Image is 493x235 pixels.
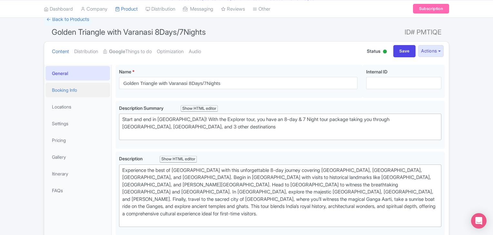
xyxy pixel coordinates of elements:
[109,48,125,55] strong: Google
[181,105,218,112] div: Show HTML editor
[52,27,206,37] span: Golden Triangle with Varanasi 8Days/7Nights
[405,26,441,39] span: ID# PMTIQE
[45,99,110,114] a: Locations
[418,45,444,57] button: Actions
[393,45,416,57] input: Save
[45,116,110,131] a: Settings
[45,150,110,164] a: Gallery
[45,66,110,80] a: General
[119,105,165,111] span: Description Summary
[160,156,197,163] div: Show HTML editor
[413,4,449,14] a: Subscription
[45,183,110,198] a: FAQs
[471,213,487,229] div: Open Intercom Messenger
[367,48,380,54] span: Status
[189,42,201,62] a: Audio
[366,69,387,74] span: Internal ID
[382,47,388,57] div: Active
[45,133,110,147] a: Pricing
[74,42,98,62] a: Distribution
[103,42,152,62] a: GoogleThings to do
[122,116,438,138] div: Start and end in [GEOGRAPHIC_DATA]! With the Explorer tour, you have an 8-day & 7 Night tour pack...
[122,167,438,225] div: Experience the best of [GEOGRAPHIC_DATA] with this unforgettable 8-day journey covering [GEOGRAPH...
[45,83,110,97] a: Booking Info
[45,166,110,181] a: Itinerary
[157,42,184,62] a: Optimization
[44,13,92,26] a: ← Back to Products
[119,69,131,74] span: Name
[52,42,69,62] a: Content
[119,156,144,161] span: Description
